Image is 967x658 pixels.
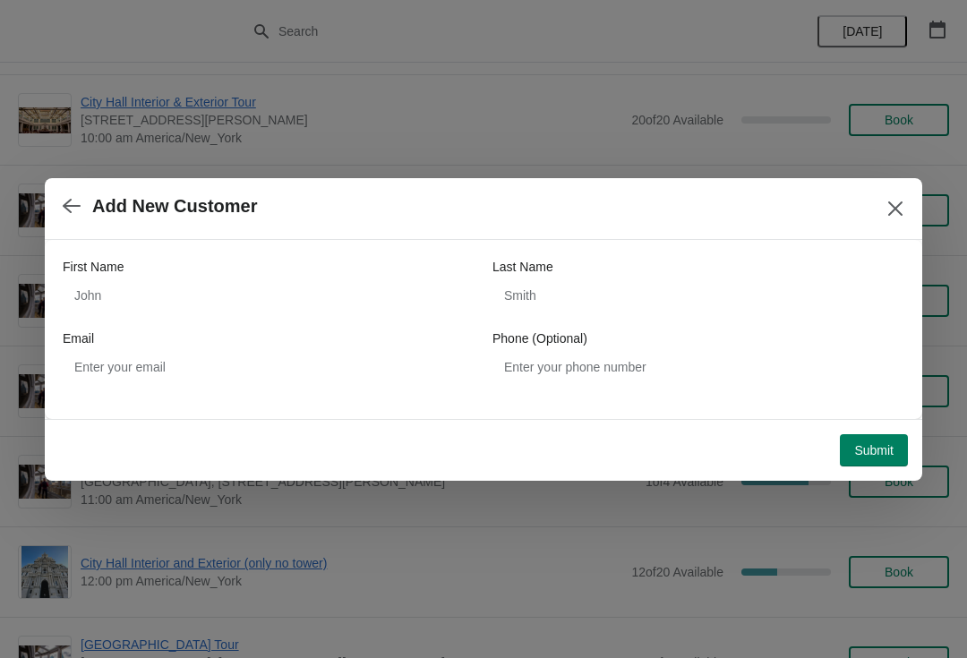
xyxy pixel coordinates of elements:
input: Enter your phone number [492,351,904,383]
input: Smith [492,279,904,312]
label: Email [63,329,94,347]
label: First Name [63,258,124,276]
input: John [63,279,475,312]
button: Submit [840,434,908,466]
label: Phone (Optional) [492,329,587,347]
input: Enter your email [63,351,475,383]
button: Close [879,192,911,225]
h2: Add New Customer [92,196,257,217]
span: Submit [854,443,894,457]
label: Last Name [492,258,553,276]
